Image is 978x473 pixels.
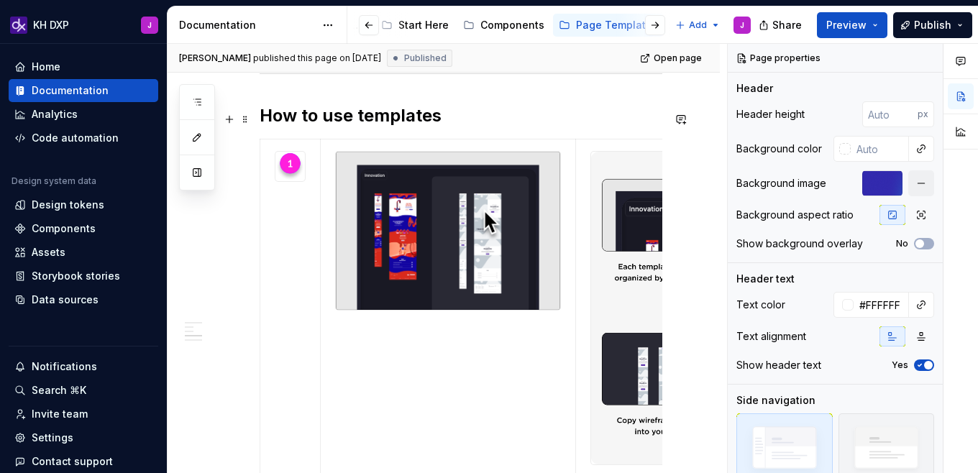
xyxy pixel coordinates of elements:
[9,103,158,126] a: Analytics
[817,12,887,38] button: Preview
[736,393,815,408] div: Side navigation
[654,52,702,64] span: Open page
[32,407,88,421] div: Invite team
[736,81,773,96] div: Header
[591,152,741,464] img: 66dd6713-9e52-48f2-9edc-4c420ecfdbe4.png
[736,298,785,312] div: Text color
[32,198,104,212] div: Design tokens
[32,83,109,98] div: Documentation
[9,55,158,78] a: Home
[854,292,909,318] input: Auto
[851,136,909,162] input: Auto
[32,131,119,145] div: Code automation
[896,238,908,249] label: No
[671,15,725,35] button: Add
[398,18,449,32] div: Start Here
[32,359,97,374] div: Notifications
[9,426,158,449] a: Settings
[457,14,550,37] a: Components
[772,18,802,32] span: Share
[10,17,27,34] img: 0784b2da-6f85-42e6-8793-4468946223dc.png
[689,19,707,31] span: Add
[576,18,658,32] div: Page Templates
[404,52,447,64] span: Published
[9,79,158,102] a: Documentation
[32,221,96,236] div: Components
[736,329,806,344] div: Text alignment
[736,358,821,372] div: Show header text
[275,152,305,181] img: 2b75e144-0b9f-4e11-8f3e-ef4344552cc1.png
[179,18,315,32] div: Documentation
[260,104,662,127] h2: How to use templates
[9,288,158,311] a: Data sources
[553,14,664,37] a: Page Templates
[253,52,381,64] div: published this page on [DATE]
[32,431,73,445] div: Settings
[9,403,158,426] a: Invite team
[147,19,152,31] div: J
[9,265,158,288] a: Storybook stories
[225,11,537,40] div: Page tree
[32,383,86,398] div: Search ⌘K
[336,152,560,309] img: ab96a91b-4c95-4069-b7a8-d845fcda8531.png
[9,450,158,473] button: Contact support
[9,241,158,264] a: Assets
[751,12,811,38] button: Share
[740,19,744,31] div: J
[33,18,69,32] div: KH DXP
[179,52,251,64] span: [PERSON_NAME]
[32,293,99,307] div: Data sources
[3,9,164,40] button: KH DXPJ
[918,109,928,120] p: px
[736,176,826,190] div: Background image
[12,175,96,187] div: Design system data
[736,272,795,286] div: Header text
[736,208,854,222] div: Background aspect ratio
[32,245,65,260] div: Assets
[736,142,822,156] div: Background color
[736,236,863,251] div: Show background overlay
[893,12,972,38] button: Publish
[375,14,454,37] a: Start Here
[9,193,158,216] a: Design tokens
[914,18,951,32] span: Publish
[826,18,867,32] span: Preview
[32,107,78,121] div: Analytics
[636,48,708,68] a: Open page
[9,127,158,150] a: Code automation
[32,269,120,283] div: Storybook stories
[32,60,60,74] div: Home
[862,101,918,127] input: Auto
[736,107,805,121] div: Header height
[892,359,908,371] label: Yes
[9,217,158,240] a: Components
[9,355,158,378] button: Notifications
[9,379,158,402] button: Search ⌘K
[480,18,544,32] div: Components
[32,454,113,469] div: Contact support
